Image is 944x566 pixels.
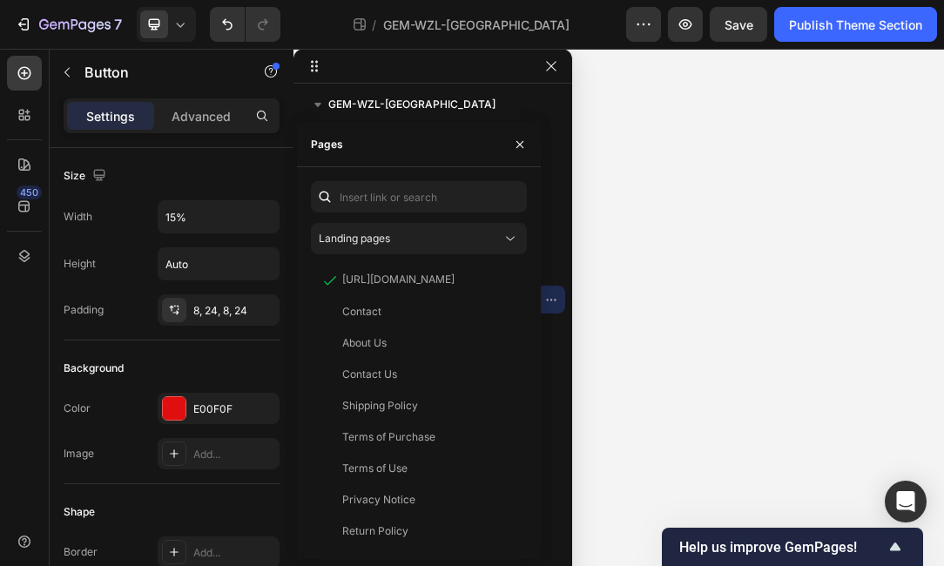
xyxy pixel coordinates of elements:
span: / [372,16,376,34]
span: Save [725,17,753,32]
div: Padding [64,302,104,318]
div: Shape [64,504,95,520]
button: Publish Theme Section [774,7,937,42]
p: Button [84,62,233,83]
div: Image [64,446,94,462]
div: Pages [311,137,343,152]
p: Advanced [172,107,231,125]
div: Background [64,360,124,376]
div: Contact Us [342,367,397,382]
input: Auto [158,248,279,280]
div: Border [64,544,98,560]
iframe: Design area [293,49,944,566]
div: Terms of Purchase [342,429,435,445]
div: Return Policy [342,523,408,539]
div: Contact [342,304,381,320]
div: Height [64,256,96,272]
div: [URL][DOMAIN_NAME] [342,272,455,287]
div: 8, 24, 8, 24 [193,303,275,319]
div: Add... [193,447,275,462]
p: Settings [86,107,135,125]
div: About Us [342,335,387,351]
div: Terms of Use [342,461,408,476]
div: E00F0F [193,401,275,417]
div: Undo/Redo [210,7,280,42]
div: 450 [17,185,42,199]
div: Width [64,209,92,225]
button: Show survey - Help us improve GemPages! [679,536,906,557]
input: Insert link or search [311,181,527,212]
div: Publish Theme Section [789,16,922,34]
button: 7 [7,7,130,42]
div: Open Intercom Messenger [885,481,927,522]
div: Privacy Notice [342,492,415,508]
p: 7 [114,14,122,35]
span: GEM-WZL-[GEOGRAPHIC_DATA] [383,16,570,34]
button: Save [710,7,767,42]
div: Shipping Policy [342,398,418,414]
button: Landing pages [311,223,527,254]
span: Help us improve GemPages! [679,539,885,556]
input: Auto [158,201,279,232]
span: GEM-WZL-[GEOGRAPHIC_DATA] [328,96,496,113]
div: Add... [193,545,275,561]
div: Size [64,165,110,188]
span: Landing pages [319,232,390,245]
div: Color [64,401,91,416]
